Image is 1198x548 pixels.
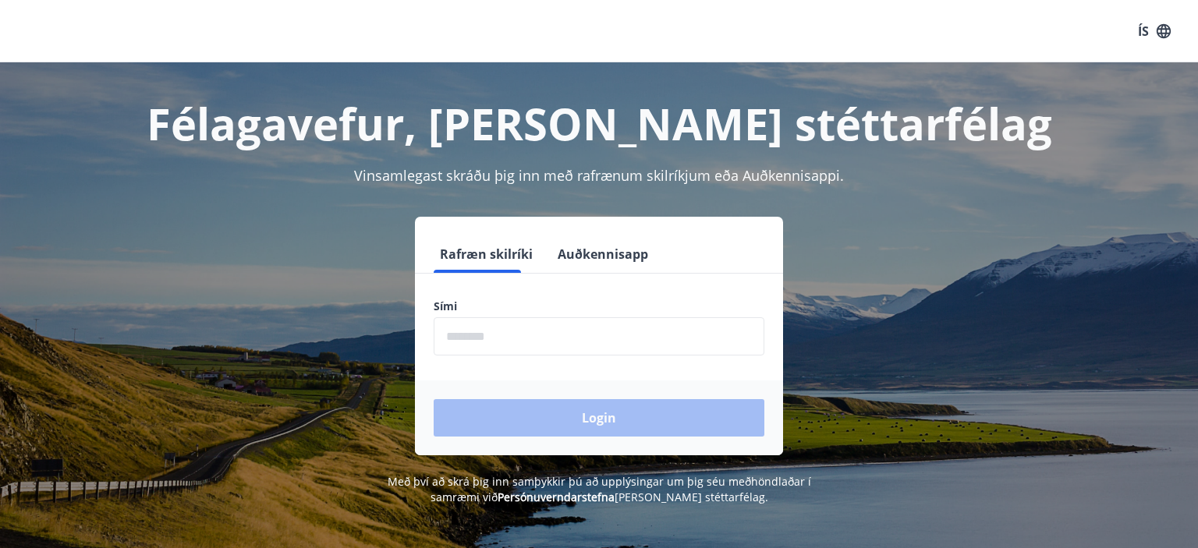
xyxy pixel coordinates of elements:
[354,166,844,185] span: Vinsamlegast skráðu þig inn með rafrænum skilríkjum eða Auðkennisappi.
[56,94,1142,153] h1: Félagavefur, [PERSON_NAME] stéttarfélag
[1129,17,1179,45] button: ÍS
[434,299,764,314] label: Sími
[388,474,811,504] span: Með því að skrá þig inn samþykkir þú að upplýsingar um þig séu meðhöndlaðar í samræmi við [PERSON...
[434,235,539,273] button: Rafræn skilríki
[498,490,615,504] a: Persónuverndarstefna
[551,235,654,273] button: Auðkennisapp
